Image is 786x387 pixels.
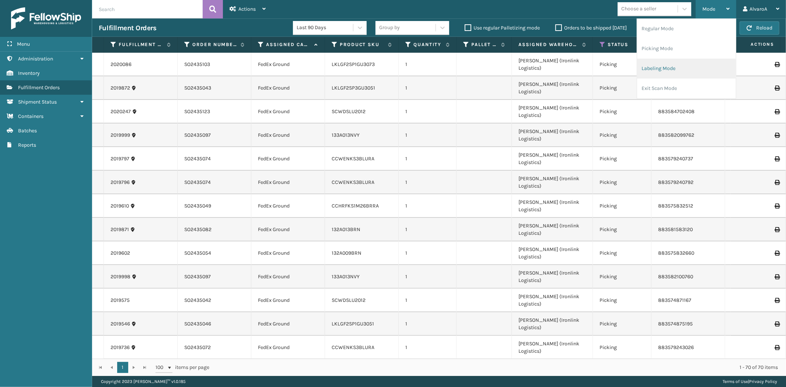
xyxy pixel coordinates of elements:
[658,132,694,138] a: 883582099762
[775,180,779,185] i: Print Label
[723,376,777,387] div: |
[775,298,779,303] i: Print Label
[332,108,366,115] a: SCWDSLU2012
[251,265,325,289] td: FedEx Ground
[117,362,128,373] a: 1
[471,41,497,48] label: Pallet Name
[178,265,251,289] td: SO2435097
[178,312,251,336] td: SO2435046
[178,218,251,241] td: SO2435082
[238,6,256,12] span: Actions
[775,203,779,209] i: Print Label
[593,312,651,336] td: Picking
[111,202,129,210] a: 2019610
[11,7,81,29] img: logo
[251,289,325,312] td: FedEx Ground
[18,113,43,119] span: Containers
[111,61,132,68] a: 2020086
[18,84,60,91] span: Fulfillment Orders
[251,171,325,194] td: FedEx Ground
[111,297,130,304] a: 2019575
[332,273,360,280] a: 133A013NVY
[637,79,736,98] li: Exit Scan Mode
[192,41,237,48] label: Order Number
[512,241,593,265] td: [PERSON_NAME] (Ironlink Logistics)
[251,218,325,241] td: FedEx Ground
[332,85,375,91] a: LKLGF2SP3GU3051
[332,203,379,209] a: CCHRFKS1M26BRRA
[621,5,656,13] div: Choose a seller
[332,132,360,138] a: 133A013NVY
[251,123,325,147] td: FedEx Ground
[702,6,715,12] span: Mode
[251,194,325,218] td: FedEx Ground
[593,100,651,123] td: Picking
[332,226,360,233] a: 132A013BRN
[399,218,457,241] td: 1
[18,70,40,76] span: Inventory
[399,100,457,123] td: 1
[658,273,693,280] a: 883582100760
[658,344,694,351] a: 883579243026
[251,100,325,123] td: FedEx Ground
[512,194,593,218] td: [PERSON_NAME] (Ironlink Logistics)
[593,265,651,289] td: Picking
[399,76,457,100] td: 1
[740,21,779,35] button: Reload
[593,289,651,312] td: Picking
[399,241,457,265] td: 1
[399,312,457,336] td: 1
[178,53,251,76] td: SO2435103
[251,312,325,336] td: FedEx Ground
[99,24,156,32] h3: Fulfillment Orders
[332,344,374,351] a: CCWENKS3BLURA
[637,59,736,79] li: Labeling Mode
[399,194,457,218] td: 1
[775,156,779,161] i: Print Label
[178,336,251,359] td: SO2435072
[156,364,167,371] span: 100
[637,19,736,39] li: Regular Mode
[658,250,694,256] a: 883575832660
[18,128,37,134] span: Batches
[379,24,400,32] div: Group by
[178,194,251,218] td: SO2435049
[727,38,779,50] span: Actions
[111,179,130,186] a: 2019796
[111,108,131,115] a: 2020247
[101,376,186,387] p: Copyright 2023 [PERSON_NAME]™ v 1.0.185
[111,155,129,163] a: 2019797
[413,41,442,48] label: Quantity
[332,156,374,162] a: CCWENKS3BLURA
[593,194,651,218] td: Picking
[297,24,354,32] div: Last 90 Days
[593,218,651,241] td: Picking
[178,123,251,147] td: SO2435097
[775,345,779,350] i: Print Label
[332,61,375,67] a: LKLGF2SP1GU3073
[512,53,593,76] td: [PERSON_NAME] (Ironlink Logistics)
[17,41,30,47] span: Menu
[512,147,593,171] td: [PERSON_NAME] (Ironlink Logistics)
[775,109,779,114] i: Print Label
[658,321,693,327] a: 883574875195
[593,336,651,359] td: Picking
[332,297,366,303] a: SCWDSLU2012
[593,241,651,265] td: Picking
[399,336,457,359] td: 1
[332,179,374,185] a: CCWENKS3BLURA
[111,273,130,280] a: 2019998
[178,289,251,312] td: SO2435042
[775,251,779,256] i: Print Label
[178,171,251,194] td: SO2435074
[512,76,593,100] td: [PERSON_NAME] (Ironlink Logistics)
[593,171,651,194] td: Picking
[593,123,651,147] td: Picking
[156,362,209,373] span: items per page
[399,289,457,312] td: 1
[593,53,651,76] td: Picking
[18,142,36,148] span: Reports
[518,41,579,48] label: Assigned Warehouse
[658,179,694,185] a: 883579240792
[399,123,457,147] td: 1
